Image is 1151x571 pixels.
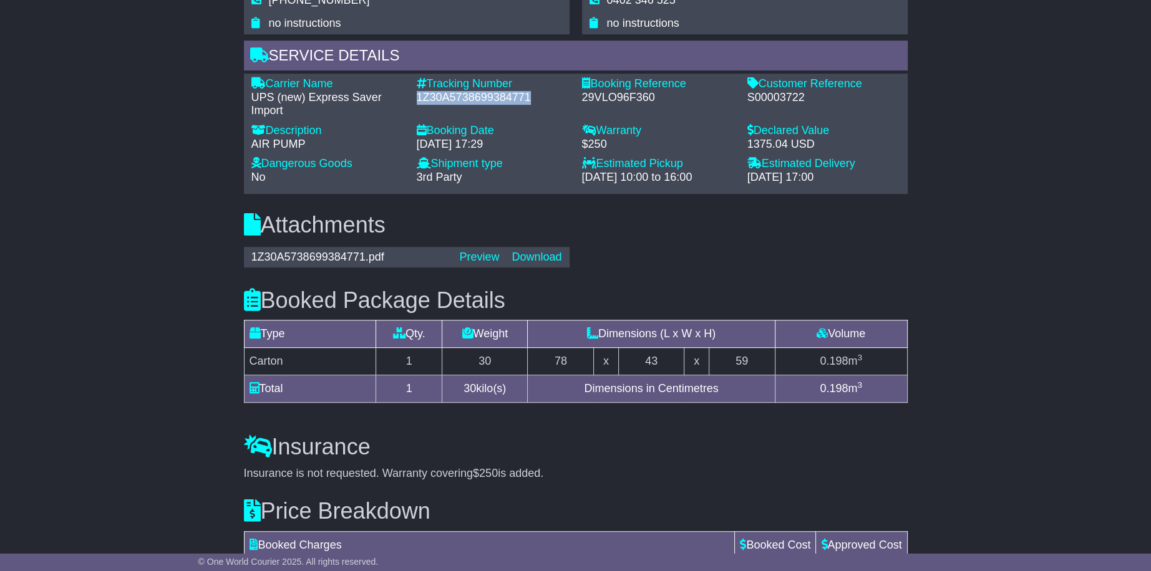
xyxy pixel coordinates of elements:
sup: 3 [857,380,862,390]
td: Dimensions (L x W x H) [528,320,775,348]
h3: Attachments [244,213,908,238]
span: no instructions [269,17,341,29]
div: $250 [582,138,735,151]
td: Booked Cost [735,532,816,559]
div: Booking Date [417,124,570,138]
td: kilo(s) [442,375,528,403]
div: Tracking Number [417,77,570,91]
div: AIR PUMP [251,138,404,151]
td: m [775,375,907,403]
h3: Insurance [244,434,908,459]
div: [DATE] 17:29 [417,138,570,151]
td: 1 [376,375,442,403]
div: Description [251,124,404,138]
div: Customer Reference [747,77,900,91]
td: Dimensions in Centimetres [528,375,775,403]
a: Preview [459,251,499,263]
h3: Booked Package Details [244,288,908,313]
div: 1Z30A5738699384771.pdf [245,251,454,264]
div: Shipment type [417,157,570,171]
td: Qty. [376,320,442,348]
h3: Price Breakdown [244,499,908,524]
span: 0.198 [820,355,848,367]
td: 1 [376,348,442,375]
span: No [251,171,266,183]
div: 1Z30A5738699384771 [417,91,570,105]
td: 78 [528,348,594,375]
td: 43 [618,348,684,375]
td: Carton [244,348,376,375]
div: Service Details [244,41,908,74]
td: x [594,348,618,375]
td: m [775,348,907,375]
div: Dangerous Goods [251,157,404,171]
div: S00003722 [747,91,900,105]
td: Type [244,320,376,348]
td: Total [244,375,376,403]
sup: 3 [857,353,862,362]
div: Carrier Name [251,77,404,91]
div: Estimated Delivery [747,157,900,171]
td: 59 [709,348,775,375]
span: no instructions [607,17,679,29]
span: © One World Courier 2025. All rights reserved. [198,557,379,567]
td: Booked Charges [244,532,735,559]
td: Volume [775,320,907,348]
td: x [684,348,709,375]
div: 1375.04 USD [747,138,900,151]
div: UPS (new) Express Saver Import [251,91,404,118]
div: Insurance is not requested. Warranty covering is added. [244,467,908,481]
div: Warranty [582,124,735,138]
div: Declared Value [747,124,900,138]
div: Estimated Pickup [582,157,735,171]
div: Booking Reference [582,77,735,91]
span: $250 [473,467,498,479]
td: Weight [442,320,528,348]
span: 30 [464,382,476,395]
div: [DATE] 17:00 [747,171,900,185]
div: [DATE] 10:00 to 16:00 [582,171,735,185]
span: 0.198 [820,382,848,395]
td: 30 [442,348,528,375]
span: 3rd Party [417,171,462,183]
a: Download [512,251,561,263]
div: 29VLO96F360 [582,91,735,105]
td: Approved Cost [816,532,907,559]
